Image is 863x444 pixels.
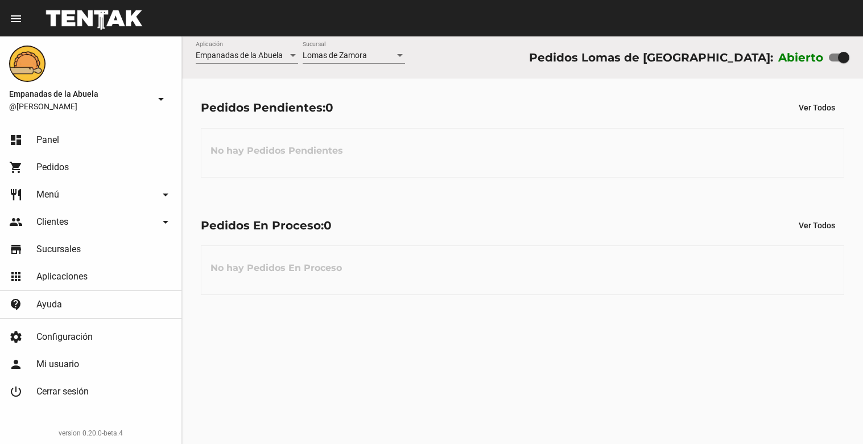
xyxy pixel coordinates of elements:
mat-icon: dashboard [9,133,23,147]
span: Sucursales [36,244,81,255]
span: Configuración [36,331,93,343]
span: 0 [325,101,333,114]
span: Clientes [36,216,68,228]
span: @[PERSON_NAME] [9,101,150,112]
h3: No hay Pedidos Pendientes [201,134,352,168]
mat-icon: restaurant [9,188,23,202]
h3: No hay Pedidos En Proceso [201,251,351,285]
div: Pedidos En Proceso: [201,216,332,235]
mat-icon: menu [9,12,23,26]
div: Pedidos Lomas de [GEOGRAPHIC_DATA]: [529,48,773,67]
span: Mi usuario [36,359,79,370]
button: Ver Todos [790,97,844,118]
mat-icon: people [9,215,23,229]
mat-icon: arrow_drop_down [159,215,172,229]
div: version 0.20.0-beta.4 [9,427,172,439]
img: f0136945-ed32-4f7c-91e3-a375bc4bb2c5.png [9,46,46,82]
mat-icon: arrow_drop_down [159,188,172,202]
mat-icon: person [9,357,23,371]
span: Pedidos [36,162,69,173]
span: Lomas de Zamora [303,51,367,60]
span: Panel [36,134,59,146]
span: Empanadas de la Abuela [196,51,283,60]
div: Pedidos Pendientes: [201,98,333,117]
span: Menú [36,189,59,200]
span: Ayuda [36,299,62,310]
span: Cerrar sesión [36,386,89,397]
span: Ver Todos [799,103,835,112]
span: Empanadas de la Abuela [9,87,150,101]
mat-icon: arrow_drop_down [154,92,168,106]
mat-icon: apps [9,270,23,283]
button: Ver Todos [790,215,844,236]
mat-icon: settings [9,330,23,344]
mat-icon: power_settings_new [9,385,23,398]
mat-icon: contact_support [9,298,23,311]
span: Aplicaciones [36,271,88,282]
iframe: chat widget [815,398,852,433]
span: Ver Todos [799,221,835,230]
mat-icon: store [9,242,23,256]
label: Abierto [778,48,824,67]
span: 0 [324,219,332,232]
mat-icon: shopping_cart [9,161,23,174]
